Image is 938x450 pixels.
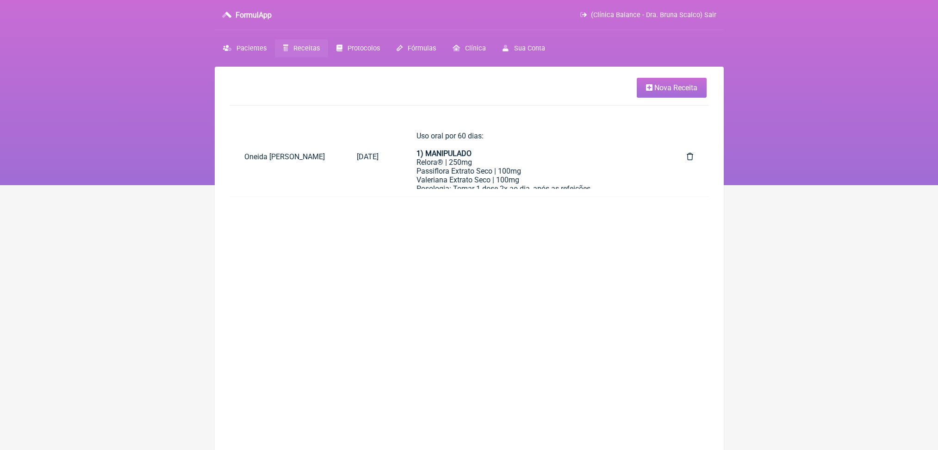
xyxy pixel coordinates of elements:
a: Pacientes [215,39,275,57]
h3: FormulApp [236,11,272,19]
span: (Clínica Balance - Dra. Bruna Scalco) Sair [591,11,716,19]
a: Fórmulas [388,39,444,57]
a: Oneida [PERSON_NAME] [230,145,342,169]
span: Pacientes [236,44,267,52]
a: Receitas [275,39,328,57]
span: Receitas [293,44,320,52]
a: Nova Receita [637,78,707,98]
span: Protocolos [348,44,380,52]
a: Protocolos [328,39,388,57]
a: Clínica [444,39,494,57]
a: [DATE] [342,145,395,169]
span: Clínica [465,44,486,52]
span: Sua Conta [514,44,545,52]
a: (Clínica Balance - Dra. Bruna Scalco) Sair [580,11,716,19]
span: Nova Receita [654,83,697,92]
a: Uso oral por 60 dias:1) MANIPULADORelora® | 250mgPassiflora Extrato Seco | 100mgValeriana Extrato... [402,124,664,189]
a: Sua Conta [494,39,553,57]
strong: 1) MANIPULADO [416,149,472,158]
span: Fórmulas [408,44,436,52]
